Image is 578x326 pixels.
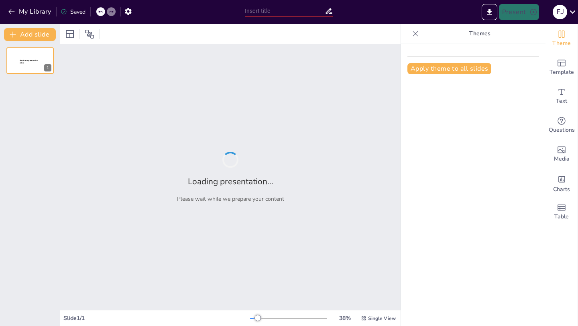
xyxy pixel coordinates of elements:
button: Present [499,4,539,20]
span: Position [85,29,94,39]
div: F J [553,5,567,19]
h2: Loading presentation... [188,176,273,187]
div: Change the overall theme [545,24,578,53]
p: Themes [422,24,537,43]
input: Insert title [245,5,325,17]
div: Add text boxes [545,82,578,111]
button: Add slide [4,28,56,41]
button: F J [553,4,567,20]
span: Media [554,155,570,163]
span: Table [554,212,569,221]
div: Get real-time input from your audience [545,111,578,140]
div: Slide 1 / 1 [63,314,250,322]
span: Text [556,97,567,106]
span: Template [550,68,574,77]
div: Add images, graphics, shapes or video [545,140,578,169]
div: Layout [63,28,76,41]
span: Theme [552,39,571,48]
span: Single View [368,315,396,322]
span: Charts [553,185,570,194]
div: Add a table [545,198,578,226]
p: Please wait while we prepare your content [177,195,284,203]
button: Apply theme to all slides [407,63,491,74]
div: 1 [44,64,51,71]
button: Export to PowerPoint [482,4,497,20]
div: 38 % [335,314,354,322]
div: Add ready made slides [545,53,578,82]
button: My Library [6,5,55,18]
span: Sendsteps presentation editor [20,59,38,64]
span: Questions [549,126,575,134]
div: Saved [61,8,85,16]
div: 1 [6,47,54,74]
div: Add charts and graphs [545,169,578,198]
